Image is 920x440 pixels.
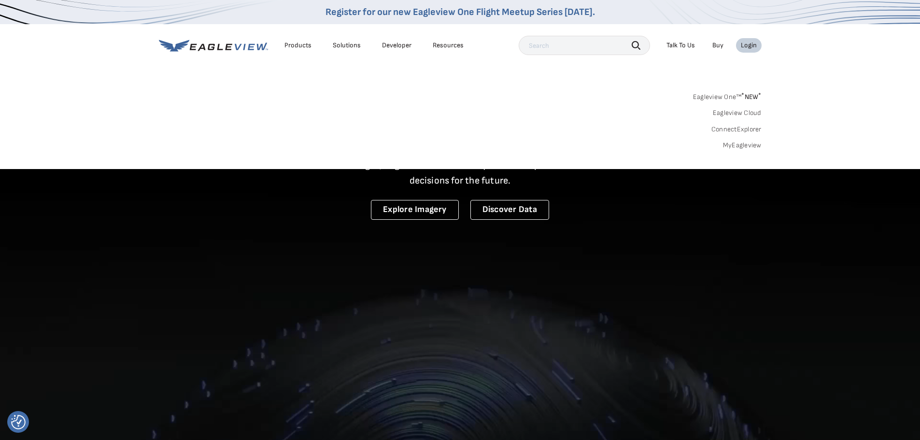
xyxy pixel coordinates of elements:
a: Explore Imagery [371,200,459,220]
div: Login [741,41,757,50]
input: Search [519,36,650,55]
img: Revisit consent button [11,415,26,429]
div: Products [284,41,311,50]
span: NEW [741,93,761,101]
a: Register for our new Eagleview One Flight Meetup Series [DATE]. [326,6,595,18]
a: Developer [382,41,411,50]
a: Buy [712,41,723,50]
div: Resources [433,41,464,50]
button: Consent Preferences [11,415,26,429]
a: Eagleview Cloud [713,109,762,117]
a: Discover Data [470,200,549,220]
div: Solutions [333,41,361,50]
a: MyEagleview [723,141,762,150]
div: Talk To Us [666,41,695,50]
a: Eagleview One™*NEW* [693,90,762,101]
a: ConnectExplorer [711,125,762,134]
